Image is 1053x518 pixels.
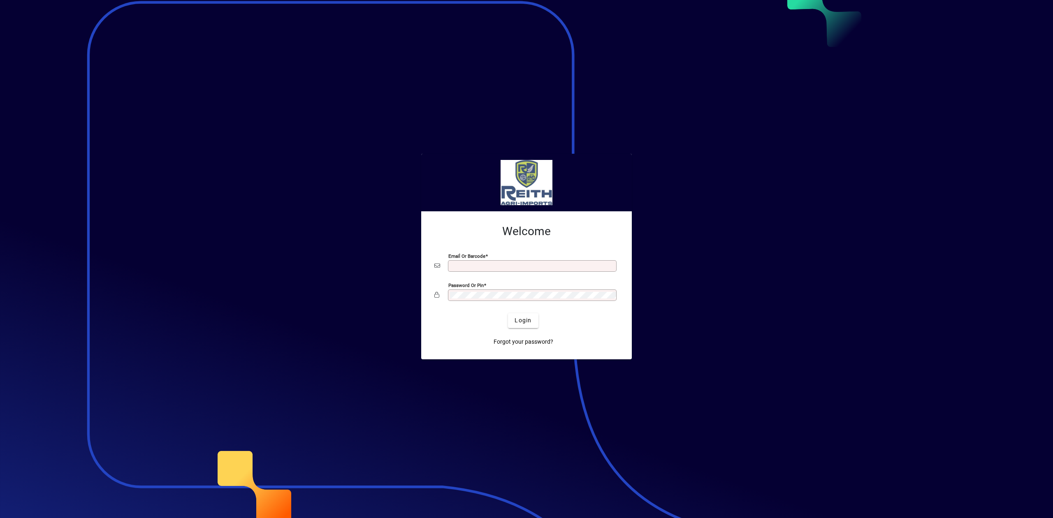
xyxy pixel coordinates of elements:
[515,316,531,325] span: Login
[490,335,557,349] a: Forgot your password?
[448,282,484,288] mat-label: Password or Pin
[508,313,538,328] button: Login
[494,338,553,346] span: Forgot your password?
[434,224,619,238] h2: Welcome
[448,253,485,259] mat-label: Email or Barcode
